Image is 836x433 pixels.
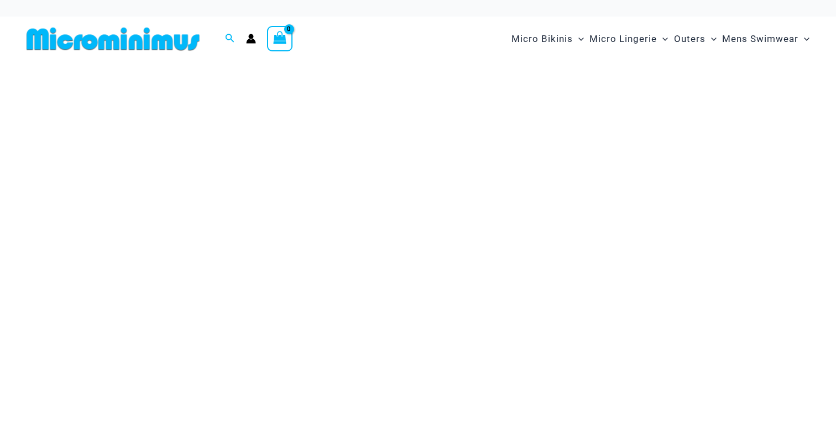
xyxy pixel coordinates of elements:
[225,32,235,46] a: Search icon link
[674,25,706,53] span: Outers
[671,22,719,56] a: OutersMenu ToggleMenu Toggle
[267,26,292,51] a: View Shopping Cart, empty
[722,25,798,53] span: Mens Swimwear
[511,25,573,53] span: Micro Bikinis
[719,22,812,56] a: Mens SwimwearMenu ToggleMenu Toggle
[509,22,587,56] a: Micro BikinisMenu ToggleMenu Toggle
[798,25,809,53] span: Menu Toggle
[507,20,814,57] nav: Site Navigation
[587,22,671,56] a: Micro LingerieMenu ToggleMenu Toggle
[589,25,657,53] span: Micro Lingerie
[573,25,584,53] span: Menu Toggle
[246,34,256,44] a: Account icon link
[20,73,816,343] img: Waves Breaking Ocean Bikini Pack
[706,25,717,53] span: Menu Toggle
[657,25,668,53] span: Menu Toggle
[22,27,204,51] img: MM SHOP LOGO FLAT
